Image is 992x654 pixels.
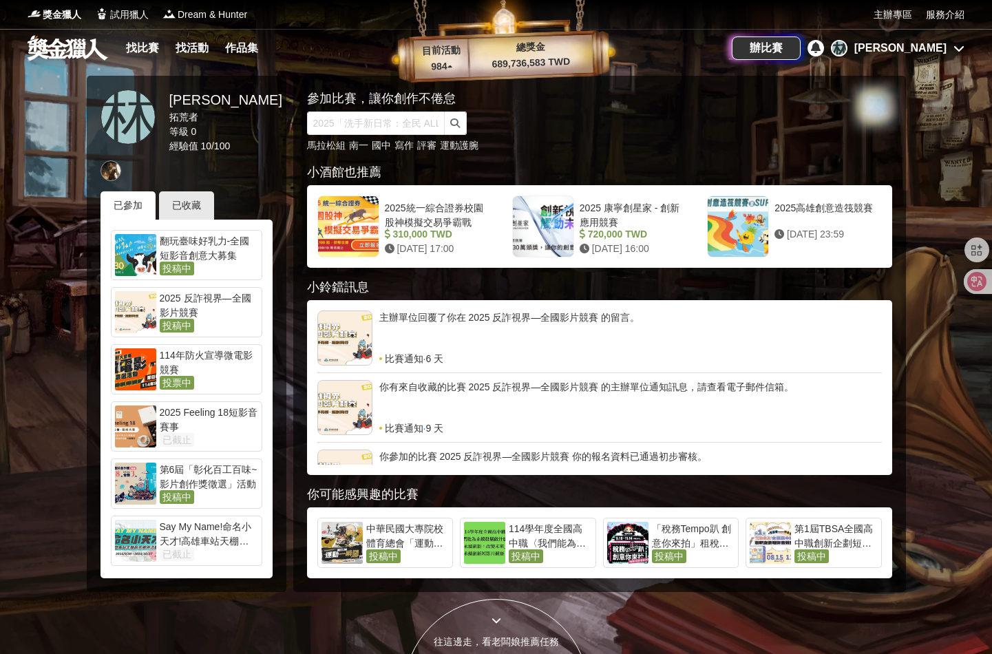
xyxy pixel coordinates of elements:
span: 比賽通知 [385,352,423,366]
a: Logo獎金獵人 [28,8,81,22]
div: 已參加 [101,191,156,220]
p: 目前活動 [413,43,469,59]
a: 主辦專區 [874,8,912,22]
span: 經驗值 [169,140,198,151]
span: 已截止 [160,547,194,561]
a: 第1屆TBSA全國高中職創新企劃短影音競賽投稿中 [746,518,882,568]
a: 找活動 [170,39,214,58]
div: 2025 反詐視界—全國影片競賽 [160,291,258,319]
a: 「稅務Tempo趴 創意你來拍」租稅短影音創作競賽投稿中 [603,518,739,568]
img: Logo [162,7,176,21]
img: Logo [95,7,109,21]
div: 小鈴鐺訊息 [307,278,892,297]
div: 拓荒者 [169,110,282,125]
span: 投票中 [160,376,194,390]
div: 第1屆TBSA全國高中職創新企劃短影音競賽 [794,522,878,549]
a: 114年防火宣導微電影競賽投票中 [111,344,262,394]
span: 投稿中 [794,549,829,563]
a: 2025 康寧創星家 - 創新應用競賽 720,000 TWD [DATE] 16:00 [505,189,693,264]
div: 林 [831,40,847,56]
div: 114年防火宣導微電影競賽 [160,348,258,376]
span: 投稿中 [160,490,194,504]
div: 小酒館也推薦 [307,163,892,182]
div: [DATE] 16:00 [580,242,681,256]
a: 中華民國大專院校體育總會「運動一瞬間 6.0」影片徵選活動投稿中 [317,518,454,568]
div: 第6屆「彰化百工百味~影片創作獎徵選」活動 [160,463,258,490]
span: · [423,421,426,435]
div: 主辦單位回覆了你在 2025 反詐視界—全國影片競賽 的留言。 [379,310,882,352]
span: 投稿中 [652,549,686,563]
p: 984 ▴ [414,59,469,75]
span: 試用獵人 [110,8,149,22]
div: 114學年度全國高中職〈我們能為永續發展做什麼? 〉「永續創新，改變未來」永續創新短影片競賽 [509,522,592,549]
a: 2025 Feeling 18短影音賽事已截止 [111,401,262,452]
div: 你有來自收藏的比賽 2025 反詐視界—全國影片競賽 的主辦單位通知訊息，請查看電子郵件信箱。 [379,380,882,421]
div: 310,000 TWD [385,227,486,242]
div: [DATE] 17:00 [385,242,486,256]
a: 翻玩臺味好乳力-全國短影音創意大募集投稿中 [111,230,262,280]
span: Dream & Hunter [178,8,247,22]
div: [PERSON_NAME] [169,89,282,110]
p: 總獎金 [468,38,593,56]
a: 評審 [417,140,436,151]
div: 「稅務Tempo趴 創意你來拍」租稅短影音創作競賽 [652,522,735,549]
span: 6 天 [425,352,443,366]
a: 2025統一綜合證券校園股神模擬交易爭霸戰 310,000 TWD [DATE] 17:00 [310,189,498,264]
a: 林 [101,89,156,145]
a: 辦比賽 [732,36,801,60]
div: 2025 Feeling 18短影音賽事 [160,405,258,433]
a: 你參加的比賽 2025 反詐視界—全國影片競賽 你的報名資料已通過初步審核。比賽通知·12 天 [317,450,882,505]
a: Logo試用獵人 [95,8,149,22]
div: 參加比賽，讓你創作不倦怠 [307,89,844,108]
p: 689,736,583 TWD [469,54,593,72]
a: 南一 [349,140,368,151]
a: 找比賽 [120,39,165,58]
div: 翻玩臺味好乳力-全國短影音創意大募集 [160,234,258,262]
img: Logo [28,7,41,21]
div: 中華民國大專院校體育總會「運動一瞬間 6.0」影片徵選活動 [366,522,450,549]
a: 2025 反詐視界—全國影片競賽投稿中 [111,287,262,337]
span: · [423,352,426,366]
a: 2025高雄創意造筏競賽 [DATE] 23:59 [700,189,888,264]
div: 720,000 TWD [580,227,681,242]
span: 投稿中 [160,319,194,333]
span: 等級 [169,126,189,137]
span: 0 [191,126,196,137]
span: 9 天 [425,421,443,435]
div: [PERSON_NAME] [854,40,947,56]
a: 主辦單位回覆了你在 2025 反詐視界—全國影片競賽 的留言。比賽通知·6 天 [317,310,882,366]
div: 2025統一綜合證券校園股神模擬交易爭霸戰 [385,201,486,227]
input: 2025「洗手新日常：全民 ALL IN」洗手歌全台徵選 [307,112,445,135]
span: 投稿中 [160,262,194,275]
a: 114學年度全國高中職〈我們能為永續發展做什麼? 〉「永續創新，改變未來」永續創新短影片競賽投稿中 [460,518,596,568]
a: 服務介紹 [926,8,964,22]
span: 比賽通知 [385,421,423,435]
a: 運動護腕 [440,140,478,151]
span: 已截止 [160,433,194,447]
div: 往這邊走，看老闆娘推薦任務 [404,635,589,649]
a: Say My Name!命名小天才!高雄車站天棚命名徵件活動已截止 [111,516,262,566]
div: 已收藏 [159,191,214,220]
span: 投稿中 [509,549,543,563]
span: 投稿中 [366,549,401,563]
a: 寫作 [394,140,414,151]
a: 你有來自收藏的比賽 2025 反詐視界—全國影片競賽 的主辦單位通知訊息，請查看電子郵件信箱。比賽通知·9 天 [317,380,882,435]
div: [DATE] 23:59 [774,227,876,242]
div: 你可能感興趣的比賽 [307,485,892,504]
div: Say My Name!命名小天才!高雄車站天棚命名徵件活動 [160,520,258,547]
span: 獎金獵人 [43,8,81,22]
div: 你參加的比賽 2025 反詐視界—全國影片競賽 你的報名資料已通過初步審核。 [379,450,882,491]
a: 作品集 [220,39,264,58]
a: 國中 [372,140,391,151]
a: 馬拉松組 [307,140,346,151]
div: 2025高雄創意造筏競賽 [774,201,876,227]
div: 2025 康寧創星家 - 創新應用競賽 [580,201,681,227]
span: 10 / 100 [200,140,230,151]
a: 第6屆「彰化百工百味~影片創作獎徵選」活動投稿中 [111,458,262,509]
a: LogoDream & Hunter [162,8,247,22]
